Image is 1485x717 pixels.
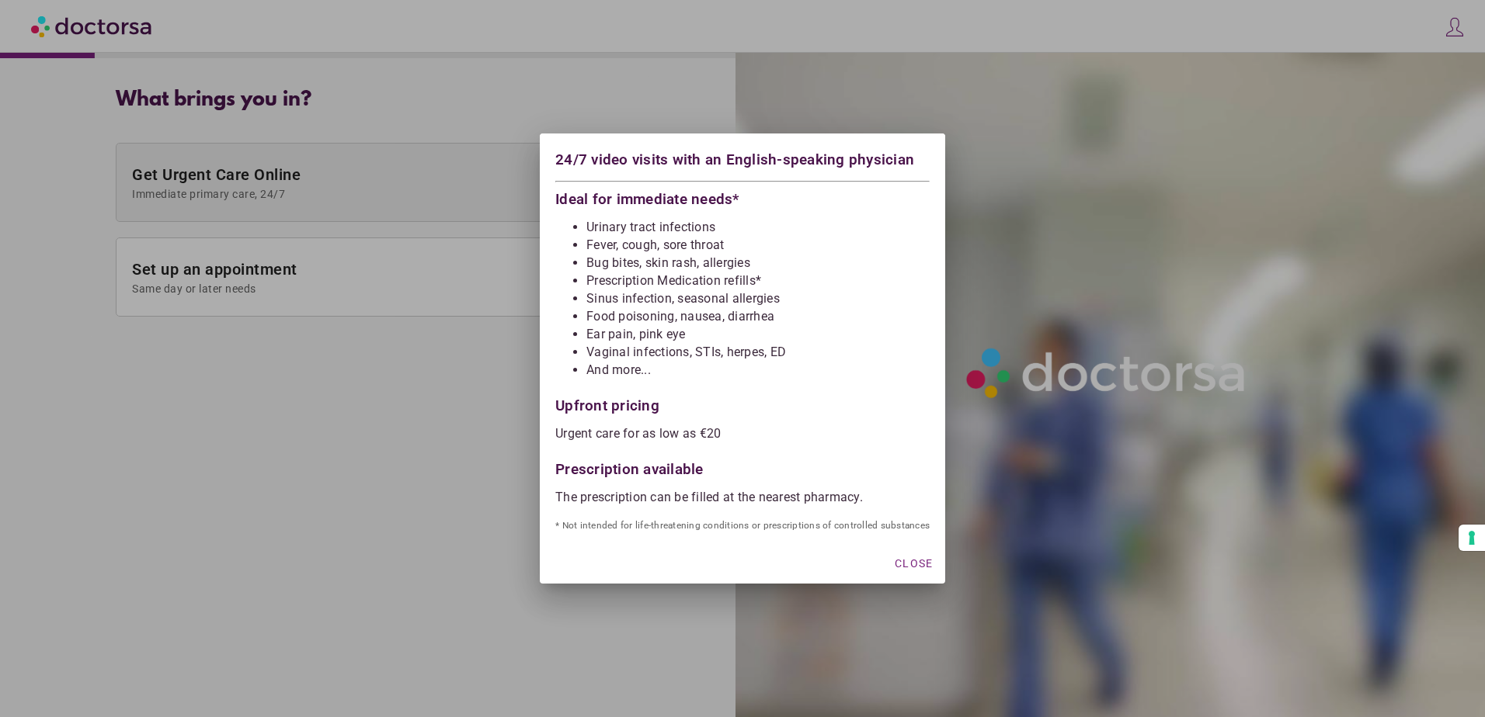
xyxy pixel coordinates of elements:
p: Urgent care for as low as €20 [555,426,930,442]
li: Sinus infection, seasonal allergies [586,291,930,307]
button: Your consent preferences for tracking technologies [1459,525,1485,551]
li: Fever, cough, sore throat [586,237,930,253]
li: Urinary tract infections [586,220,930,235]
p: * Not intended for life-threatening conditions or prescriptions of controlled substances [555,518,930,533]
button: Close [889,549,939,577]
div: Upfront pricing [555,390,930,414]
div: Ideal for immediate needs* [555,188,930,207]
div: 24/7 video visits with an English-speaking physician [555,149,930,175]
li: And more... [586,362,930,378]
div: Prescription available [555,454,930,477]
li: Bug bites, skin rash, allergies [586,255,930,271]
li: Vaginal infections, STIs, herpes, ED [586,345,930,360]
li: Food poisoning, nausea, diarrhea [586,309,930,324]
li: Prescription Medication refills* [586,273,930,289]
span: Close [895,557,933,570]
p: The prescription can be filled at the nearest pharmacy. [555,490,930,505]
li: Ear pain, pink eye [586,327,930,342]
